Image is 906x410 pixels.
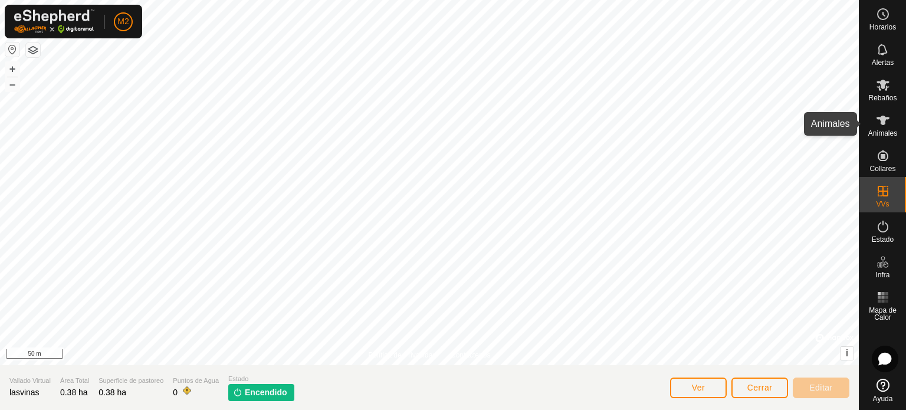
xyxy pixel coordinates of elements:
[26,43,40,57] button: Capas del Mapa
[873,395,893,402] span: Ayuda
[99,388,126,397] span: 0.38 ha
[868,130,897,137] span: Animales
[670,378,727,398] button: Ver
[872,236,894,243] span: Estado
[5,42,19,57] button: Restablecer Mapa
[173,376,219,386] span: Puntos de Agua
[747,383,773,392] span: Cerrar
[731,378,788,398] button: Cerrar
[846,348,848,358] span: i
[9,388,40,397] span: lasvinas
[369,350,436,360] a: Política de Privacidad
[99,376,163,386] span: Superficie de pastoreo
[60,376,89,386] span: Área Total
[5,77,19,91] button: –
[841,347,854,360] button: i
[233,388,242,397] img: encender
[173,388,178,397] span: 0
[9,376,51,386] span: Vallado Virtual
[793,378,849,398] button: Editar
[245,386,287,399] span: Encendido
[117,15,129,28] span: M2
[869,24,896,31] span: Horarios
[809,383,833,392] span: Editar
[876,201,889,208] span: VVs
[451,350,490,360] a: Contáctenos
[228,374,294,384] span: Estado
[875,271,889,278] span: Infra
[60,388,88,397] span: 0.38 ha
[869,165,895,172] span: Collares
[14,9,94,34] img: Logo Gallagher
[859,374,906,407] a: Ayuda
[5,62,19,76] button: +
[692,383,705,392] span: Ver
[862,307,903,321] span: Mapa de Calor
[872,59,894,66] span: Alertas
[868,94,897,101] span: Rebaños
